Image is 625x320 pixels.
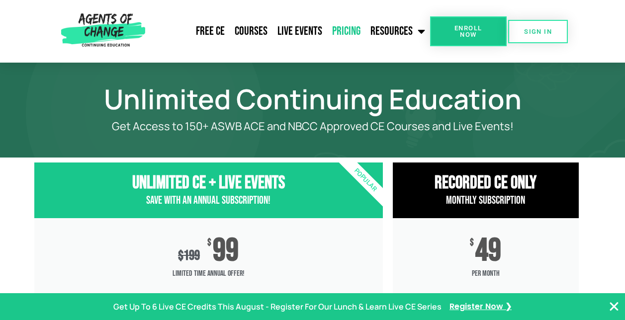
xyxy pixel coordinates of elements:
[178,247,183,264] span: $
[470,238,474,248] span: $
[191,19,230,44] a: Free CE
[393,172,579,194] h3: RECORDED CE ONly
[34,264,383,284] span: Limited Time Annual Offer!
[327,19,365,44] a: Pricing
[365,19,430,44] a: Resources
[178,247,200,264] div: 199
[29,87,596,110] h1: Unlimited Continuing Education
[430,16,507,46] a: Enroll Now
[113,300,442,314] p: Get Up To 6 Live CE Credits This August - Register For Our Lunch & Learn Live CE Series
[524,28,552,35] span: SIGN IN
[149,19,430,44] nav: Menu
[508,20,568,43] a: SIGN IN
[34,172,383,194] h3: Unlimited CE + Live Events
[146,194,270,207] span: Save with an Annual Subscription!
[272,19,327,44] a: Live Events
[308,123,423,238] div: Popular
[475,238,501,264] span: 49
[446,194,525,207] span: Monthly Subscription
[207,238,211,248] span: $
[213,238,239,264] span: 99
[69,120,556,133] p: Get Access to 150+ ASWB ACE and NBCC Approved CE Courses and Live Events!
[608,301,620,313] button: Close Banner
[446,25,491,38] span: Enroll Now
[393,264,579,284] span: per month
[230,19,272,44] a: Courses
[449,300,512,314] a: Register Now ❯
